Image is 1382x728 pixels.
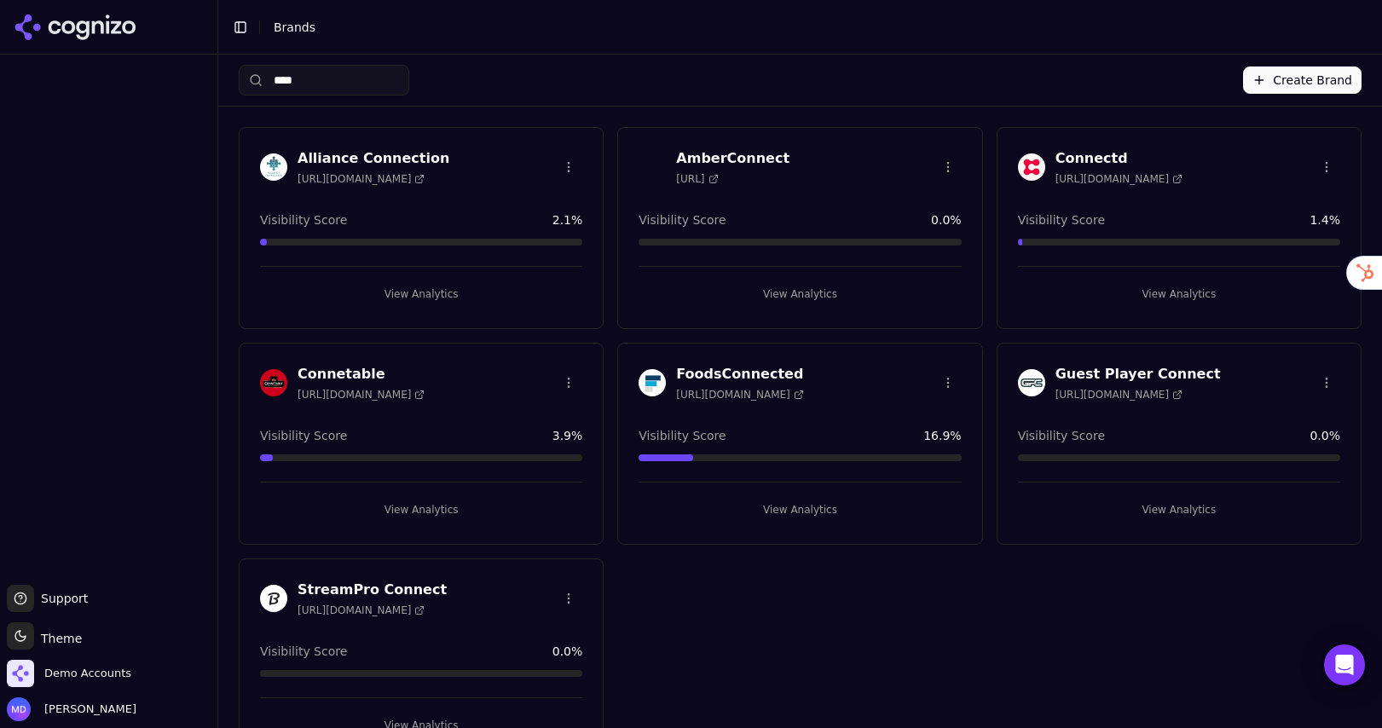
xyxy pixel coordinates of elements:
h3: Connectd [1055,148,1183,169]
span: [PERSON_NAME] [38,702,136,717]
button: View Analytics [260,280,582,308]
span: Visibility Score [260,427,347,444]
img: Demo Accounts [7,660,34,687]
nav: breadcrumb [274,19,1334,36]
img: Connectd [1018,153,1045,181]
span: [URL] [676,172,718,186]
span: 1.4 % [1310,211,1340,228]
img: AmberConnect [639,153,666,181]
span: 3.9 % [552,427,583,444]
span: Brands [274,20,315,34]
div: Open Intercom Messenger [1324,644,1365,685]
img: StreamPro Connect [260,585,287,612]
span: Visibility Score [1018,427,1105,444]
h3: AmberConnect [676,148,789,169]
span: Visibility Score [260,211,347,228]
span: Support [34,590,88,607]
span: [URL][DOMAIN_NAME] [298,172,425,186]
button: View Analytics [1018,496,1340,523]
span: 0.0 % [1310,427,1340,444]
span: 0.0 % [552,643,583,660]
h3: StreamPro Connect [298,580,447,600]
h3: Guest Player Connect [1055,364,1221,384]
span: [URL][DOMAIN_NAME] [1055,388,1183,402]
h3: Alliance Connection [298,148,449,169]
button: View Analytics [1018,280,1340,308]
img: Alliance Connection [260,153,287,181]
button: View Analytics [639,280,961,308]
span: Visibility Score [1018,211,1105,228]
h3: FoodsConnected [676,364,803,384]
span: [URL][DOMAIN_NAME] [298,604,425,617]
span: Visibility Score [639,211,726,228]
span: Visibility Score [639,427,726,444]
span: Visibility Score [260,643,347,660]
button: Open user button [7,697,136,721]
span: 0.0 % [931,211,962,228]
button: View Analytics [260,496,582,523]
button: Open organization switcher [7,660,131,687]
span: 2.1 % [552,211,583,228]
span: [URL][DOMAIN_NAME] [298,388,425,402]
img: FoodsConnected [639,369,666,396]
img: Connetable [260,369,287,396]
img: Guest Player Connect [1018,369,1045,396]
span: 16.9 % [923,427,961,444]
img: Melissa Dowd [7,697,31,721]
span: [URL][DOMAIN_NAME] [676,388,803,402]
span: Theme [34,632,82,645]
button: View Analytics [639,496,961,523]
h3: Connetable [298,364,425,384]
span: Demo Accounts [44,666,131,681]
span: [URL][DOMAIN_NAME] [1055,172,1183,186]
button: Create Brand [1243,66,1362,94]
